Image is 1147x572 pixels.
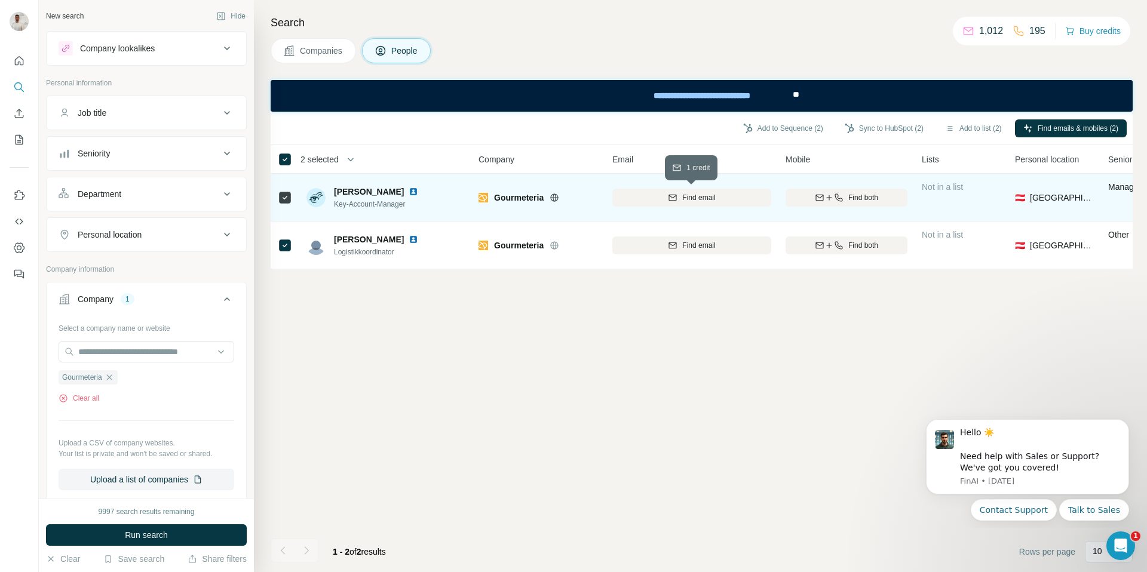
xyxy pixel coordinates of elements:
[59,448,234,459] p: Your list is private and won't be saved or shared.
[908,408,1147,528] iframe: Intercom notifications message
[99,506,195,517] div: 9997 search results remaining
[735,119,832,137] button: Add to Sequence (2)
[47,139,246,168] button: Seniority
[59,438,234,448] p: Upload a CSV of company websites.
[271,80,1133,112] iframe: Banner
[494,239,544,251] span: Gourmeteria
[1015,192,1025,204] span: 🇦🇹
[1131,531,1140,541] span: 1
[10,237,29,259] button: Dashboard
[10,184,29,206] button: Use Surfe on LinkedIn
[78,147,110,159] div: Seniority
[78,188,121,200] div: Department
[922,153,939,165] span: Lists
[125,529,168,541] span: Run search
[47,180,246,208] button: Department
[786,189,907,207] button: Find both
[46,264,247,275] p: Company information
[786,153,810,165] span: Mobile
[612,236,771,254] button: Find email
[479,193,488,202] img: Logo of Gourmeteria
[409,187,418,196] img: LinkedIn logo
[271,14,1133,31] h4: Search
[1108,153,1140,165] span: Seniority
[1093,545,1102,557] p: 10
[786,236,907,254] button: Find both
[10,50,29,72] button: Quick start
[1065,23,1121,39] button: Buy credits
[10,129,29,150] button: My lists
[47,220,246,249] button: Personal location
[682,240,715,251] span: Find email
[78,107,106,119] div: Job title
[78,229,142,241] div: Personal location
[1038,123,1118,134] span: Find emails & mobiles (2)
[80,42,155,54] div: Company lookalikes
[334,199,423,210] span: Key-Account-Manager
[10,76,29,98] button: Search
[46,553,80,565] button: Clear
[682,192,715,203] span: Find email
[334,233,404,245] span: [PERSON_NAME]
[1015,239,1025,251] span: 🇦🇹
[78,293,114,305] div: Company
[47,285,246,318] button: Company1
[59,469,234,490] button: Upload a list of companies
[612,189,771,207] button: Find email
[1015,153,1079,165] span: Personal location
[479,241,488,250] img: Logo of Gourmeteria
[922,182,963,192] span: Not in a list
[334,186,404,198] span: [PERSON_NAME]
[1108,182,1141,192] span: Manager
[62,372,102,383] span: Gourmeteria
[1019,546,1075,558] span: Rows per page
[848,192,878,203] span: Find both
[10,103,29,124] button: Enrich CSV
[47,99,246,127] button: Job title
[188,553,247,565] button: Share filters
[836,119,932,137] button: Sync to HubSpot (2)
[10,263,29,285] button: Feedback
[848,240,878,251] span: Find both
[46,11,84,21] div: New search
[300,153,339,165] span: 2 selected
[47,34,246,63] button: Company lookalikes
[937,119,1010,137] button: Add to list (2)
[333,547,386,556] span: results
[1029,24,1045,38] p: 195
[1015,119,1127,137] button: Find emails & mobiles (2)
[357,547,361,556] span: 2
[1030,192,1094,204] span: [GEOGRAPHIC_DATA]
[10,211,29,232] button: Use Surfe API
[59,393,99,404] button: Clear all
[922,230,963,239] span: Not in a list
[479,153,514,165] span: Company
[334,247,423,257] span: Logistikkoordinator
[333,547,349,556] span: 1 - 2
[1106,531,1135,560] iframe: Intercom live chat
[10,12,29,31] img: Avatar
[46,524,247,546] button: Run search
[306,236,326,255] img: Avatar
[1108,230,1129,239] span: Other
[494,192,544,204] span: Gourmeteria
[121,294,134,305] div: 1
[46,78,247,88] p: Personal information
[103,553,164,565] button: Save search
[1030,239,1094,251] span: [GEOGRAPHIC_DATA]
[59,318,234,334] div: Select a company name or website
[349,547,357,556] span: of
[306,188,326,207] img: Avatar
[409,235,418,244] img: LinkedIn logo
[979,24,1003,38] p: 1,012
[300,45,344,57] span: Companies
